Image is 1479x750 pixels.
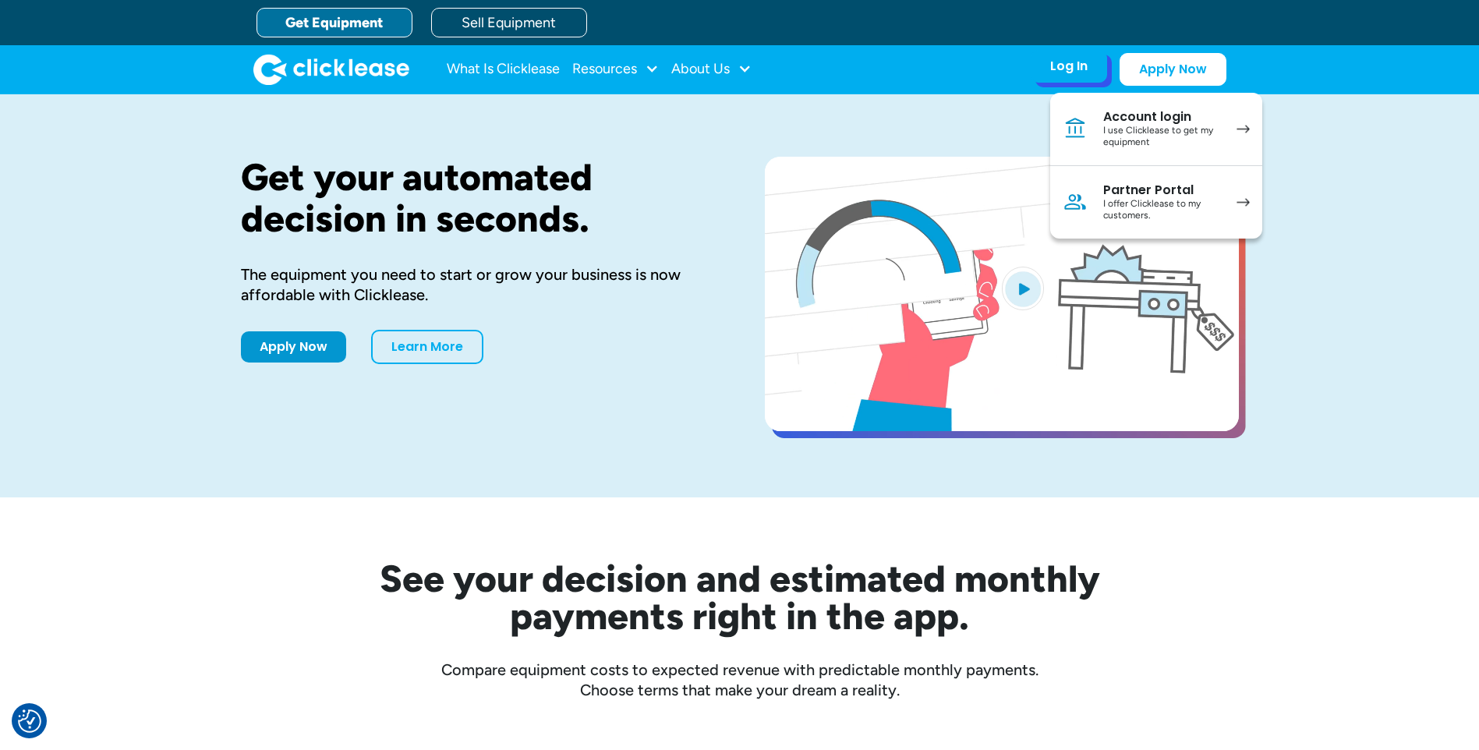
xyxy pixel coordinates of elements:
a: Apply Now [241,331,346,363]
div: The equipment you need to start or grow your business is now affordable with Clicklease. [241,264,715,305]
a: Account loginI use Clicklease to get my equipment [1050,93,1262,166]
a: What Is Clicklease [447,54,560,85]
h2: See your decision and estimated monthly payments right in the app. [303,560,1176,635]
a: Partner PortalI offer Clicklease to my customers. [1050,166,1262,239]
div: Account login [1103,109,1221,125]
a: home [253,54,409,85]
a: Apply Now [1120,53,1226,86]
div: Partner Portal [1103,182,1221,198]
div: Log In [1050,58,1088,74]
img: Clicklease logo [253,54,409,85]
a: Learn More [371,330,483,364]
div: Resources [572,54,659,85]
img: Blue play button logo on a light blue circular background [1002,267,1044,310]
button: Consent Preferences [18,709,41,733]
nav: Log In [1050,93,1262,239]
a: Sell Equipment [431,8,587,37]
img: Person icon [1063,189,1088,214]
div: I use Clicklease to get my equipment [1103,125,1221,149]
h1: Get your automated decision in seconds. [241,157,715,239]
div: About Us [671,54,752,85]
img: arrow [1237,198,1250,207]
a: Get Equipment [257,8,412,37]
img: Bank icon [1063,116,1088,141]
div: I offer Clicklease to my customers. [1103,198,1221,222]
a: open lightbox [765,157,1239,431]
img: Revisit consent button [18,709,41,733]
img: arrow [1237,125,1250,133]
div: Compare equipment costs to expected revenue with predictable monthly payments. Choose terms that ... [241,660,1239,700]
